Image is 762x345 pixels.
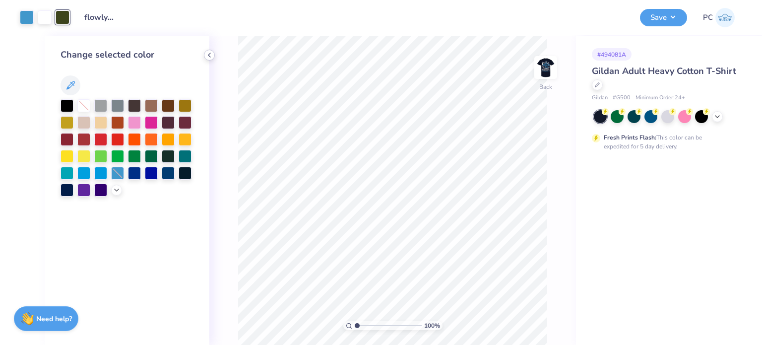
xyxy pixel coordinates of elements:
button: Save [640,9,687,26]
div: # 494081A [592,48,632,61]
strong: Fresh Prints Flash: [604,134,656,141]
span: Gildan Adult Heavy Cotton T-Shirt [592,65,736,77]
div: This color can be expedited for 5 day delivery. [604,133,726,151]
img: Priyanka Choudhary [715,8,735,27]
strong: Need help? [36,314,72,324]
div: Change selected color [61,48,193,62]
span: # G500 [613,94,631,102]
span: Minimum Order: 24 + [635,94,685,102]
a: PC [703,8,735,27]
img: Back [536,58,556,77]
span: 100 % [424,321,440,330]
div: Back [539,82,552,91]
span: Gildan [592,94,608,102]
span: PC [703,12,713,23]
input: Untitled Design [77,7,126,27]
